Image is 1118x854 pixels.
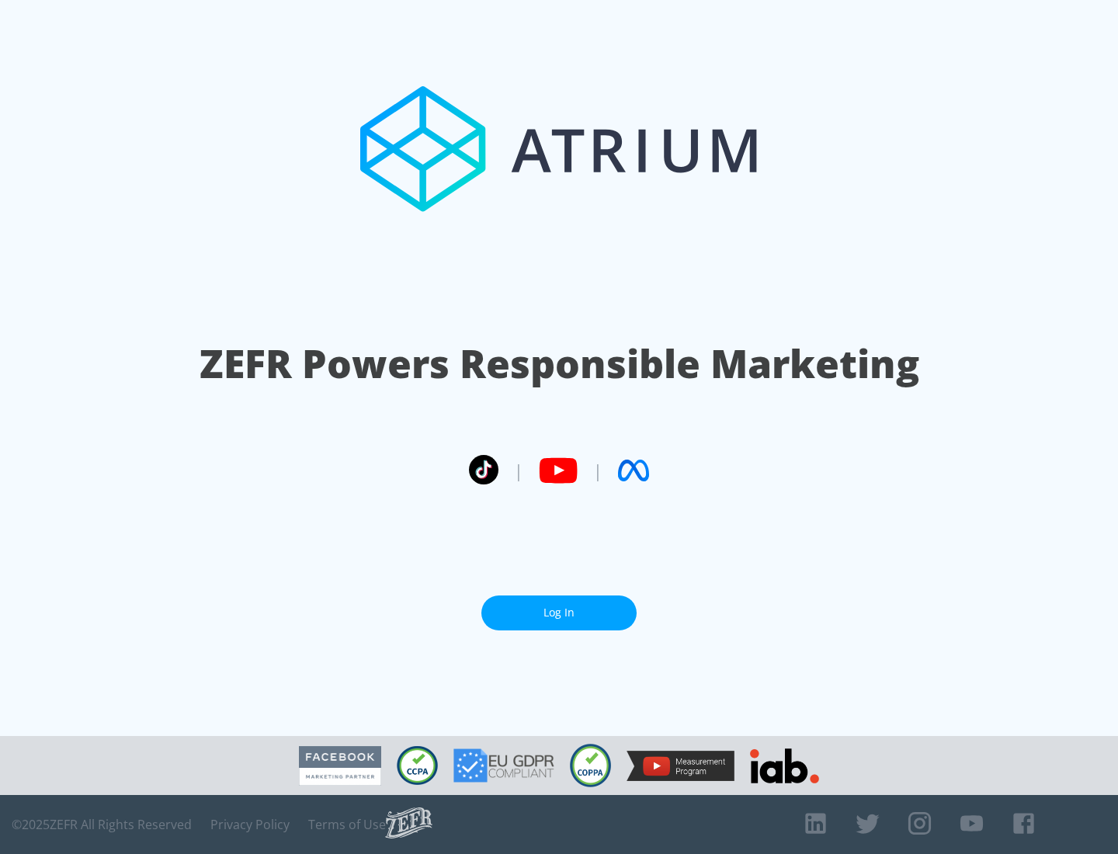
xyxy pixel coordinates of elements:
img: CCPA Compliant [397,746,438,785]
img: IAB [750,748,819,783]
span: © 2025 ZEFR All Rights Reserved [12,817,192,832]
a: Privacy Policy [210,817,290,832]
a: Log In [481,595,637,630]
img: YouTube Measurement Program [627,751,734,781]
span: | [593,459,602,482]
h1: ZEFR Powers Responsible Marketing [200,337,919,391]
img: Facebook Marketing Partner [299,746,381,786]
img: GDPR Compliant [453,748,554,783]
img: COPPA Compliant [570,744,611,787]
span: | [514,459,523,482]
a: Terms of Use [308,817,386,832]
